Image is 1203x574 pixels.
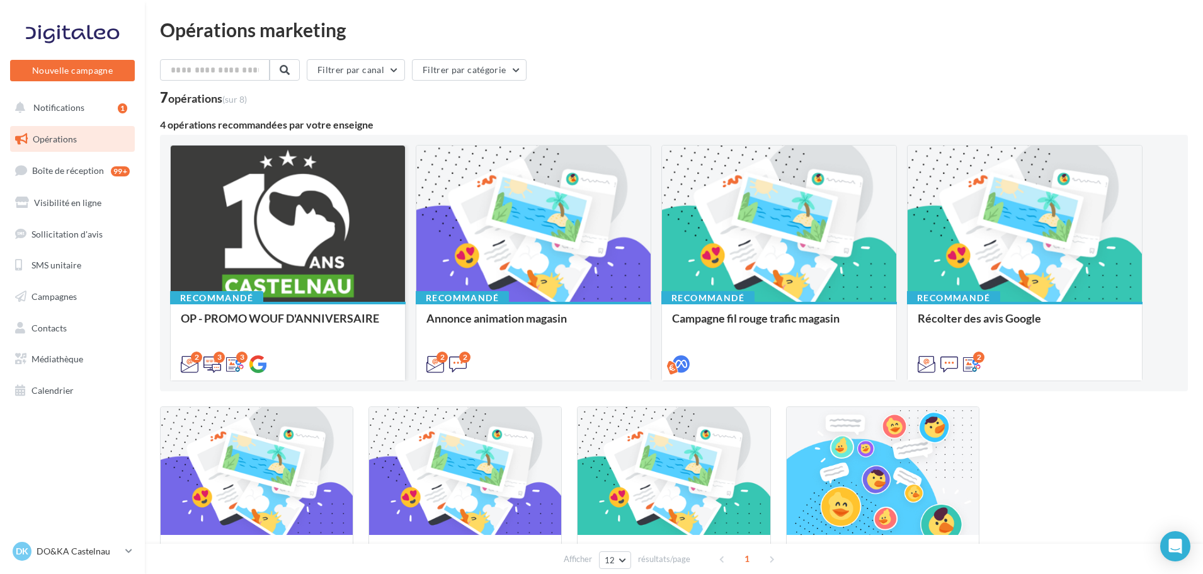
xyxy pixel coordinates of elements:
span: résultats/page [638,553,690,565]
div: 7 [160,91,247,105]
a: Campagnes [8,284,137,310]
a: Sollicitation d'avis [8,221,137,248]
span: 1 [737,549,757,569]
span: Visibilité en ligne [34,197,101,208]
span: SMS unitaire [31,260,81,270]
a: Médiathèque [8,346,137,372]
span: Boîte de réception [32,165,104,176]
button: 12 [599,551,631,569]
span: Notifications [33,102,84,113]
span: Campagnes [31,291,77,302]
div: 2 [191,352,202,363]
span: 12 [605,555,615,565]
button: Filtrer par canal [307,59,405,81]
div: 4 opérations recommandées par votre enseigne [160,120,1188,130]
div: Recommandé [416,291,509,305]
button: Filtrer par catégorie [412,59,527,81]
div: 2 [459,352,470,363]
a: Contacts [8,315,137,342]
div: Récolter des avis Google [918,312,1132,337]
p: DO&KA Castelnau [37,545,120,558]
button: Notifications 1 [8,95,132,121]
div: Recommandé [661,291,755,305]
a: DK DO&KA Castelnau [10,539,135,563]
a: SMS unitaire [8,252,137,278]
div: Annonce animation magasin [426,312,641,337]
div: Recommandé [907,291,1000,305]
span: (sur 8) [222,94,247,105]
div: 99+ [111,166,130,176]
div: 1 [118,103,127,113]
button: Nouvelle campagne [10,60,135,81]
div: 3 [214,352,225,363]
span: Sollicitation d'avis [31,228,103,239]
div: 2 [436,352,448,363]
a: Boîte de réception99+ [8,157,137,184]
div: 3 [236,352,248,363]
div: Campagne fil rouge trafic magasin [672,312,886,337]
span: Calendrier [31,385,74,396]
span: DK [16,545,28,558]
div: Recommandé [170,291,263,305]
span: Opérations [33,134,77,144]
a: Opérations [8,126,137,152]
div: Opérations marketing [160,20,1188,39]
div: OP - PROMO WOUF D'ANNIVERSAIRE [181,312,395,337]
span: Médiathèque [31,353,83,364]
span: Contacts [31,323,67,333]
a: Visibilité en ligne [8,190,137,216]
div: Open Intercom Messenger [1160,531,1190,561]
div: opérations [168,93,247,104]
a: Calendrier [8,377,137,404]
span: Afficher [564,553,592,565]
div: 2 [973,352,984,363]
